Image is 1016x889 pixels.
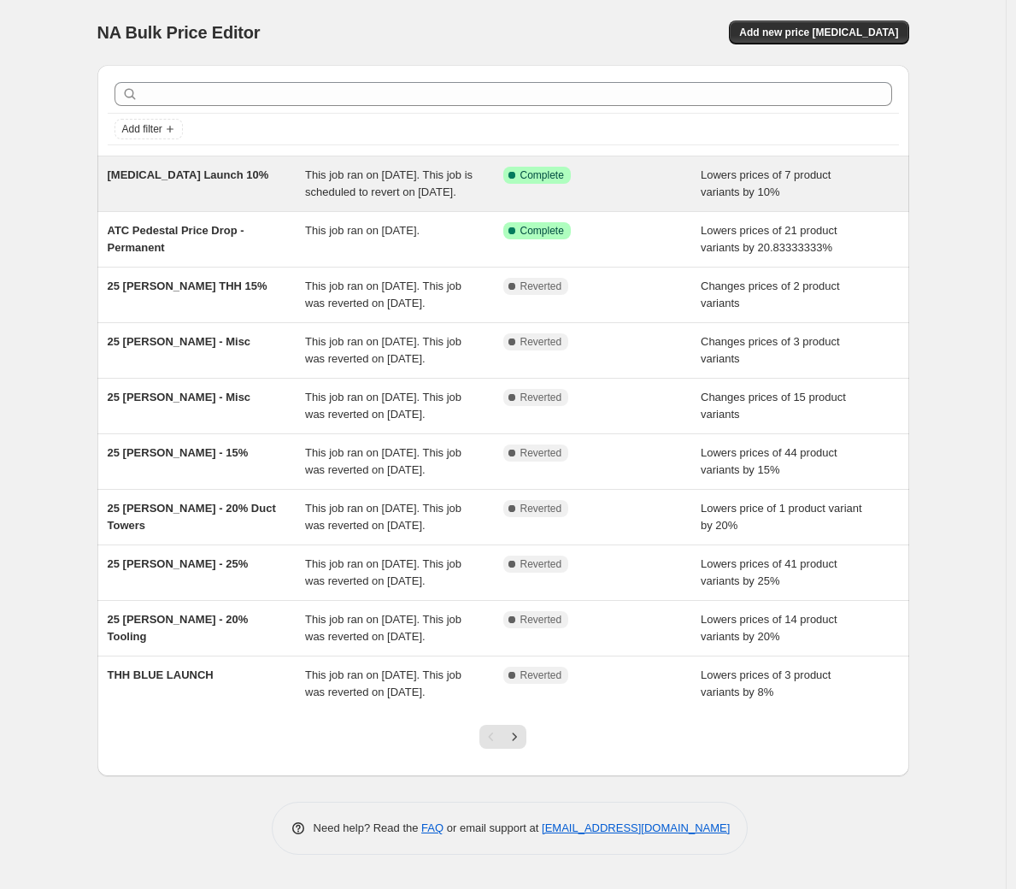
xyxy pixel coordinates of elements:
span: This job ran on [DATE]. This job is scheduled to revert on [DATE]. [305,168,473,198]
button: Add new price [MEDICAL_DATA] [729,21,908,44]
span: This job ran on [DATE]. This job was reverted on [DATE]. [305,335,461,365]
span: This job ran on [DATE]. This job was reverted on [DATE]. [305,280,461,309]
a: FAQ [421,821,443,834]
nav: Pagination [479,725,526,749]
span: Changes prices of 15 product variants [701,391,846,421]
span: 25 [PERSON_NAME] THH 15% [108,280,267,292]
button: Add filter [115,119,183,139]
span: Reverted [520,502,562,515]
span: Reverted [520,391,562,404]
span: Lowers prices of 7 product variants by 10% [701,168,831,198]
span: Reverted [520,557,562,571]
span: 25 [PERSON_NAME] - Misc [108,391,251,403]
span: Complete [520,224,564,238]
span: Lowers prices of 41 product variants by 25% [701,557,837,587]
span: Reverted [520,335,562,349]
span: Lowers price of 1 product variant by 20% [701,502,862,532]
span: This job ran on [DATE]. This job was reverted on [DATE]. [305,446,461,476]
span: This job ran on [DATE]. This job was reverted on [DATE]. [305,613,461,643]
span: Lowers prices of 21 product variants by 20.83333333% [701,224,837,254]
a: [EMAIL_ADDRESS][DOMAIN_NAME] [542,821,730,834]
span: Need help? Read the [314,821,422,834]
span: Reverted [520,668,562,682]
span: Changes prices of 2 product variants [701,280,840,309]
span: [MEDICAL_DATA] Launch 10% [108,168,269,181]
span: Reverted [520,280,562,293]
span: Reverted [520,613,562,627]
span: Lowers prices of 44 product variants by 15% [701,446,837,476]
span: ATC Pedestal Price Drop - Permanent [108,224,244,254]
span: Add filter [122,122,162,136]
span: 25 [PERSON_NAME] - 15% [108,446,249,459]
span: NA Bulk Price Editor [97,23,261,42]
span: This job ran on [DATE]. [305,224,420,237]
span: or email support at [443,821,542,834]
button: Next [502,725,526,749]
span: Add new price [MEDICAL_DATA] [739,26,898,39]
span: This job ran on [DATE]. This job was reverted on [DATE]. [305,668,461,698]
span: 25 [PERSON_NAME] - 25% [108,557,249,570]
span: This job ran on [DATE]. This job was reverted on [DATE]. [305,391,461,421]
span: THH BLUE LAUNCH [108,668,214,681]
span: 25 [PERSON_NAME] - Misc [108,335,251,348]
span: Lowers prices of 14 product variants by 20% [701,613,837,643]
span: Reverted [520,446,562,460]
span: Changes prices of 3 product variants [701,335,840,365]
span: 25 [PERSON_NAME] - 20% Duct Towers [108,502,276,532]
span: Complete [520,168,564,182]
span: This job ran on [DATE]. This job was reverted on [DATE]. [305,502,461,532]
span: 25 [PERSON_NAME] - 20% Tooling [108,613,249,643]
span: Lowers prices of 3 product variants by 8% [701,668,831,698]
span: This job ran on [DATE]. This job was reverted on [DATE]. [305,557,461,587]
